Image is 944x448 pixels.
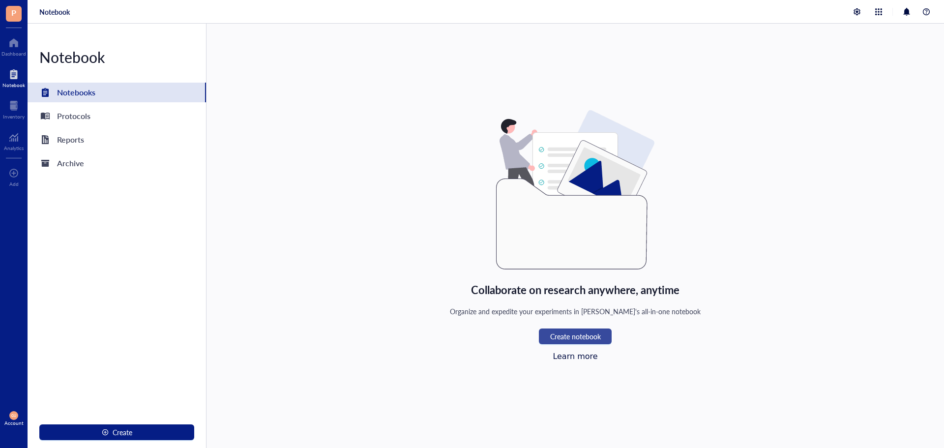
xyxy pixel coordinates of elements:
div: Notebook [28,47,206,67]
span: Create notebook [550,332,601,340]
a: Notebook [2,66,25,88]
span: P [11,6,16,19]
span: GU [11,414,16,418]
div: Archive [57,156,84,170]
button: Create [39,424,194,440]
a: Reports [28,130,206,149]
div: Analytics [4,145,24,151]
div: Protocols [57,109,90,123]
a: Archive [28,153,206,173]
div: Notebooks [57,86,95,99]
a: Notebooks [28,83,206,102]
a: Analytics [4,129,24,151]
a: Notebook [39,7,70,16]
span: Create [113,428,132,436]
div: Collaborate on research anywhere, anytime [471,281,680,298]
a: Learn more [553,352,597,361]
a: Protocols [28,106,206,126]
a: Dashboard [1,35,26,57]
div: Organize and expedite your experiments in [PERSON_NAME]'s all-in-one notebook [450,306,701,317]
div: Dashboard [1,51,26,57]
div: Notebook [2,82,25,88]
div: Inventory [3,114,25,119]
img: Empty state [496,110,654,269]
div: Reports [57,133,84,147]
div: Add [9,181,19,187]
div: Account [4,420,24,426]
button: Create notebook [539,329,612,344]
a: Inventory [3,98,25,119]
